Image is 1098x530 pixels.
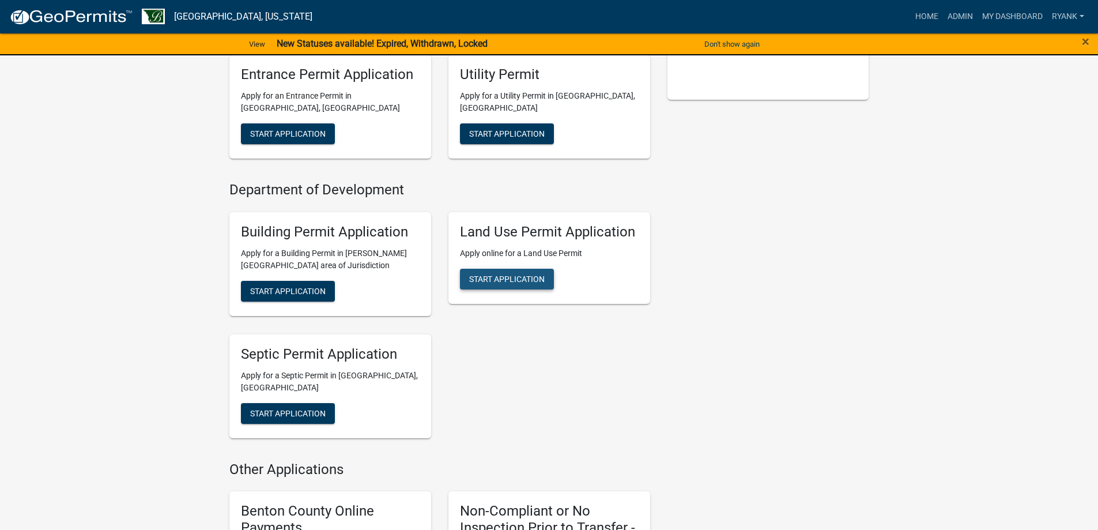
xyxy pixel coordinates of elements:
p: Apply for a Septic Permit in [GEOGRAPHIC_DATA], [GEOGRAPHIC_DATA] [241,370,420,394]
button: Don't show again [700,35,764,54]
h5: Building Permit Application [241,224,420,240]
img: Benton County, Minnesota [142,9,165,24]
a: [GEOGRAPHIC_DATA], [US_STATE] [174,7,312,27]
h4: Other Applications [229,461,650,478]
span: Start Application [469,274,545,283]
h5: Septic Permit Application [241,346,420,363]
p: Apply for a Utility Permit in [GEOGRAPHIC_DATA], [GEOGRAPHIC_DATA] [460,90,639,114]
a: Admin [943,6,978,28]
button: Start Application [460,123,554,144]
h5: Land Use Permit Application [460,224,639,240]
button: Start Application [241,123,335,144]
span: × [1082,33,1089,50]
button: Close [1082,35,1089,48]
h4: Department of Development [229,182,650,198]
h5: Entrance Permit Application [241,66,420,83]
a: RyanK [1047,6,1089,28]
button: Start Application [241,281,335,302]
span: Start Application [250,286,326,295]
p: Apply for a Building Permit in [PERSON_NAME][GEOGRAPHIC_DATA] area of Jurisdiction [241,247,420,272]
span: Start Application [250,129,326,138]
span: Start Application [250,408,326,418]
strong: New Statuses available! Expired, Withdrawn, Locked [277,38,488,49]
button: Start Application [460,269,554,290]
a: My Dashboard [978,6,1047,28]
p: Apply online for a Land Use Permit [460,247,639,260]
a: View [244,35,270,54]
button: Start Application [241,403,335,424]
a: Home [911,6,943,28]
p: Apply for an Entrance Permit in [GEOGRAPHIC_DATA], [GEOGRAPHIC_DATA] [241,90,420,114]
span: Start Application [469,129,545,138]
h5: Utility Permit [460,66,639,83]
